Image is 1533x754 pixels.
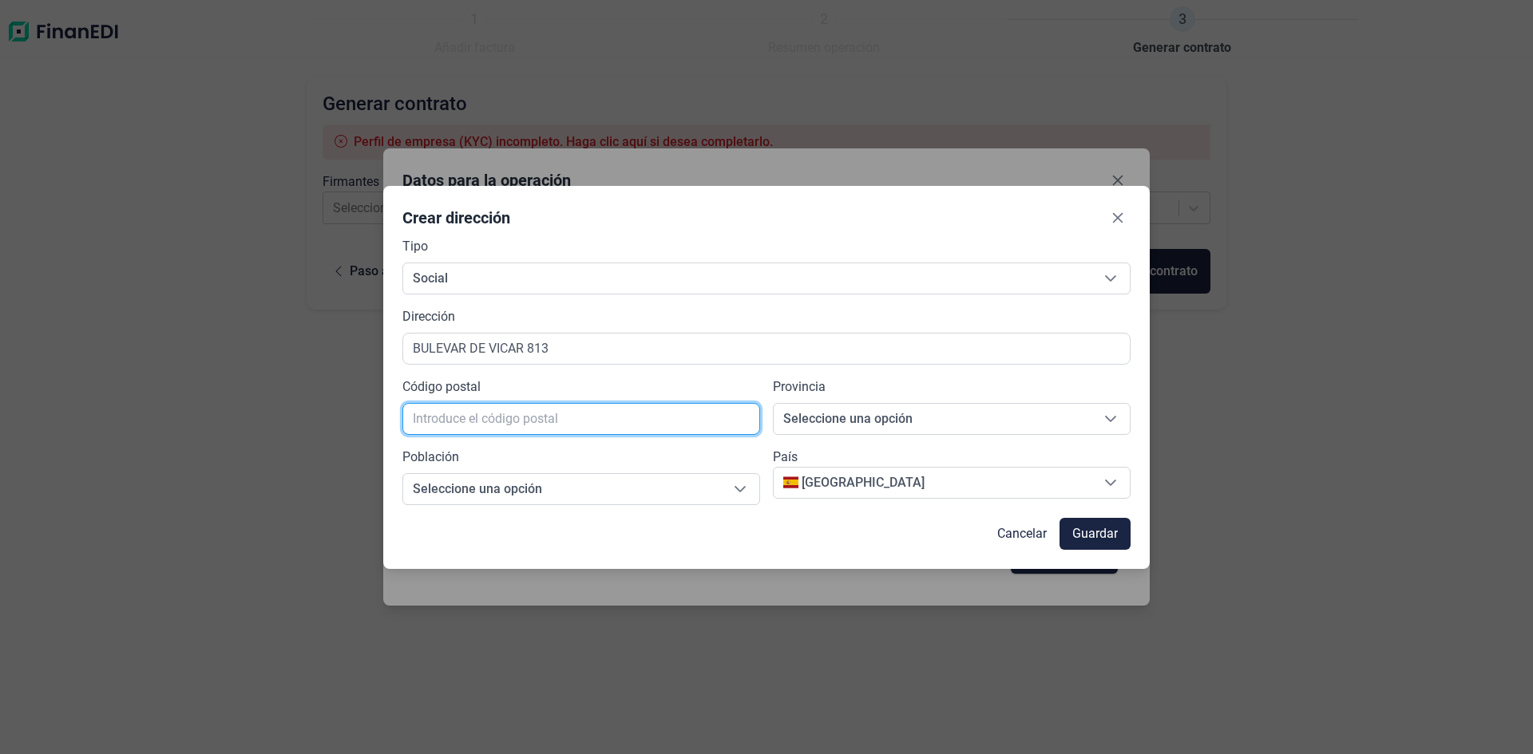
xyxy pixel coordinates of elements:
div: Seleccione una opción [721,474,759,504]
span: Cancelar [997,524,1047,543]
label: Población [402,448,459,467]
label: Provincia [773,377,826,397]
span: Seleccione una opción [774,404,1091,434]
label: Dirección [402,307,455,326]
label: Tipo [402,237,428,256]
button: Guardar [1060,518,1131,550]
label: Código postal [402,377,481,397]
input: Introduce el código postal [402,403,760,435]
div: Seleccione un país [1091,468,1130,498]
button: Close [1105,205,1131,231]
span: Guardar [1072,524,1118,543]
span: Seleccione una opción [403,474,721,504]
input: Introduce la dirección [402,333,1131,365]
div: [GEOGRAPHIC_DATA] [802,473,925,492]
img: ES [783,475,798,490]
button: Cancelar [984,518,1060,550]
div: Crear dirección [402,207,510,229]
div: Seleccione una opción [1091,263,1130,294]
span: Social [403,263,1091,294]
div: Seleccione una opción [1091,404,1130,434]
label: País [773,448,798,467]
